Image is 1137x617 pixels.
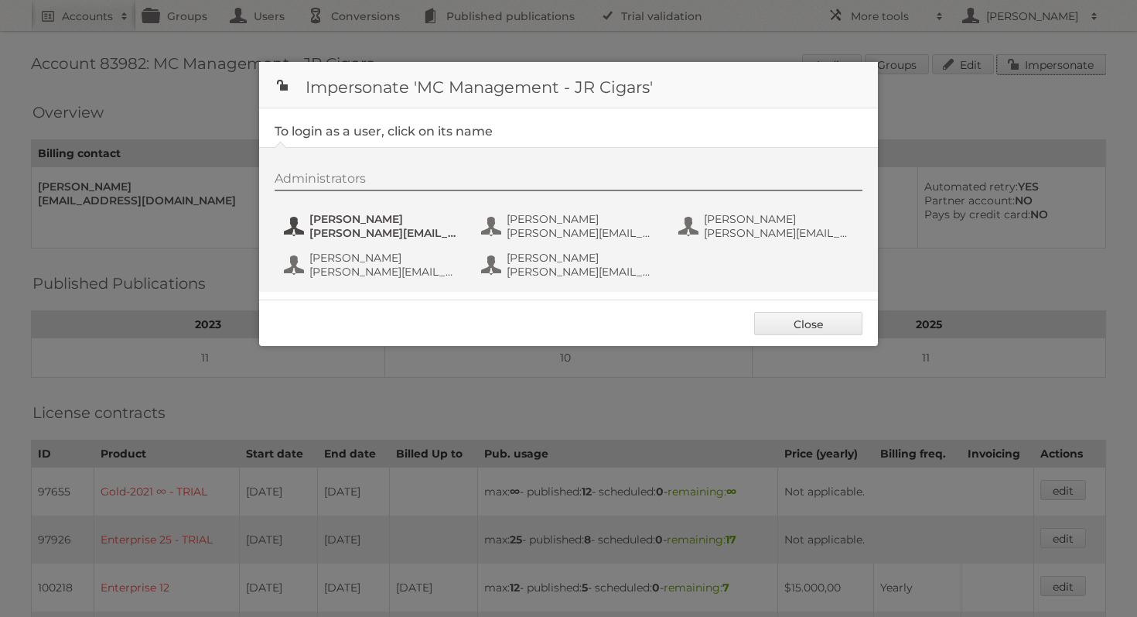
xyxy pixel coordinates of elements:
[507,212,657,226] span: [PERSON_NAME]
[507,226,657,240] span: [PERSON_NAME][EMAIL_ADDRESS][PERSON_NAME][DOMAIN_NAME]
[309,212,459,226] span: [PERSON_NAME]
[754,312,862,335] a: Close
[507,265,657,279] span: [PERSON_NAME][EMAIL_ADDRESS][PERSON_NAME][DOMAIN_NAME]
[282,249,464,280] button: [PERSON_NAME] [PERSON_NAME][EMAIL_ADDRESS][PERSON_NAME][DOMAIN_NAME]
[677,211,859,242] button: [PERSON_NAME] [PERSON_NAME][EMAIL_ADDRESS][PERSON_NAME][DOMAIN_NAME]
[259,62,878,108] h1: Impersonate 'MC Management - JR Cigars'
[275,171,862,191] div: Administrators
[704,212,854,226] span: [PERSON_NAME]
[309,251,459,265] span: [PERSON_NAME]
[480,249,661,280] button: [PERSON_NAME] [PERSON_NAME][EMAIL_ADDRESS][PERSON_NAME][DOMAIN_NAME]
[309,226,459,240] span: [PERSON_NAME][EMAIL_ADDRESS][PERSON_NAME][DOMAIN_NAME]
[309,265,459,279] span: [PERSON_NAME][EMAIL_ADDRESS][PERSON_NAME][DOMAIN_NAME]
[704,226,854,240] span: [PERSON_NAME][EMAIL_ADDRESS][PERSON_NAME][DOMAIN_NAME]
[275,124,493,139] legend: To login as a user, click on its name
[282,211,464,242] button: [PERSON_NAME] [PERSON_NAME][EMAIL_ADDRESS][PERSON_NAME][DOMAIN_NAME]
[507,251,657,265] span: [PERSON_NAME]
[480,211,661,242] button: [PERSON_NAME] [PERSON_NAME][EMAIL_ADDRESS][PERSON_NAME][DOMAIN_NAME]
